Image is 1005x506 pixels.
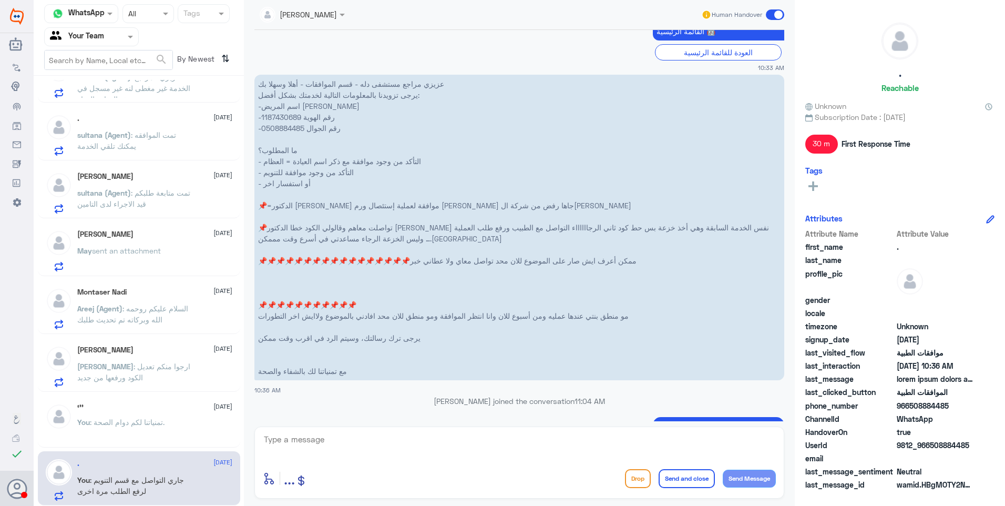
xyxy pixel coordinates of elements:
[254,396,784,407] p: [PERSON_NAME] joined the conversation
[77,114,79,123] h5: .
[46,346,72,372] img: defaultAdmin.png
[897,347,973,358] span: موافقات الطبية
[897,373,973,384] span: عزيزي مراجع مستشفى دله - قسم الموافقات - أهلا وسهلا بك يرجى تزويدنا بالمعلومات التالية لخدمتك بشك...
[805,241,895,252] span: first_name
[221,50,230,67] i: ⇅
[805,400,895,411] span: phone_number
[842,138,910,149] span: First Response Time
[897,321,973,332] span: Unknown
[897,466,973,477] span: 0
[254,75,784,380] p: 24/9/2025, 10:36 AM
[805,100,846,112] span: Unknown
[92,246,161,255] span: sent an attachment
[625,469,651,488] button: Drop
[805,347,895,358] span: last_visited_flow
[805,135,838,154] span: 30 m
[213,228,232,238] span: [DATE]
[46,288,72,314] img: defaultAdmin.png
[50,6,66,22] img: whatsapp.png
[46,403,72,430] img: defaultAdmin.png
[805,112,994,123] span: Subscription Date : [DATE]
[77,475,184,495] span: : جاري التواصل مع قسم التنويم لرفع الطلب مرة اخرى
[77,188,131,197] span: sultana (Agent)
[11,448,23,460] i: check
[77,418,90,427] span: You
[46,230,72,256] img: defaultAdmin.png
[897,241,973,252] span: .
[46,114,72,140] img: defaultAdmin.png
[805,321,895,332] span: timezone
[805,268,895,292] span: profile_pic
[77,288,127,297] h5: Montaser Nadi
[10,8,24,25] img: Widebot Logo
[77,130,131,139] span: sultana (Agent)
[284,467,295,490] button: ...
[897,400,973,411] span: 966508884485
[213,286,232,296] span: [DATE]
[897,413,973,424] span: 2
[899,67,901,79] h5: .
[46,172,72,198] img: defaultAdmin.png
[77,304,188,324] span: : السلام عليكم روحمه الله وبركاته تم تحديث طلبك
[805,440,895,451] span: UserId
[45,50,172,69] input: Search by Name, Local etc…
[213,344,232,353] span: [DATE]
[77,230,134,239] h5: May Aleisa
[805,413,895,424] span: ChannelId
[897,360,973,371] span: 2025-09-24T07:36:58.663Z
[575,397,605,406] span: 11:04 AM
[173,50,217,71] span: By Newest
[881,83,919,93] h6: Reachable
[655,44,782,60] div: العودة للقائمة الرئيسية
[653,417,784,447] p: 24/9/2025, 11:04 AM
[805,308,895,319] span: locale
[182,7,200,21] div: Tags
[805,387,895,398] span: last_clicked_button
[882,23,918,59] img: defaultAdmin.png
[897,387,973,398] span: الموافقات الطبية
[805,466,895,477] span: last_message_sentiment
[897,440,973,451] span: 9812_966508884485
[77,172,134,181] h5: Hammad Alsanad
[723,470,776,488] button: Send Message
[213,170,232,180] span: [DATE]
[213,113,232,122] span: [DATE]
[805,228,895,239] span: Attribute Name
[77,362,134,371] span: [PERSON_NAME]
[213,458,232,467] span: [DATE]
[90,418,165,427] span: : تمنياتنا لكم دوام الصحة.
[897,479,973,490] span: wamid.HBgMOTY2NTA4ODg0NDg1FQIAEhgUM0EwQTZEQzU0MkZGMUQxNkRBQ0UA
[659,469,715,488] button: Send and close
[77,188,190,208] span: : تمت متابعة طلبكم قيد الاجراء لدى التامين
[897,334,973,345] span: 2025-08-27T18:00:29.155Z
[155,51,168,68] button: search
[77,362,190,382] span: : ارجوا منكم تعديل الكود ورفعها من جديد
[897,295,973,306] span: null
[77,403,84,412] h5: ‘’’
[805,427,895,438] span: HandoverOn
[805,453,895,464] span: email
[155,53,168,66] span: search
[805,255,895,266] span: last_name
[77,346,134,355] h5: Abdullah Faisal
[46,459,72,485] img: defaultAdmin.png
[77,246,92,255] span: May
[805,373,895,384] span: last_message
[77,304,122,313] span: Areej (Agent)
[897,427,973,438] span: true
[254,387,281,393] span: 10:36 AM
[805,334,895,345] span: signup_date
[7,479,27,499] button: Avatar
[77,459,79,468] h5: .
[284,469,295,488] span: ...
[758,63,784,72] span: 10:33 AM
[712,10,762,19] span: Human Handover
[897,268,923,295] img: defaultAdmin.png
[805,295,895,306] span: gender
[50,29,66,45] img: yourTeam.svg
[213,402,232,411] span: [DATE]
[805,166,823,175] h6: Tags
[77,475,90,484] span: You
[77,73,190,104] span: : عزيزي المراجع الخدمة غير مغطى لنه غير مسجل في هيئة الغذاء والدواء
[805,360,895,371] span: last_interaction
